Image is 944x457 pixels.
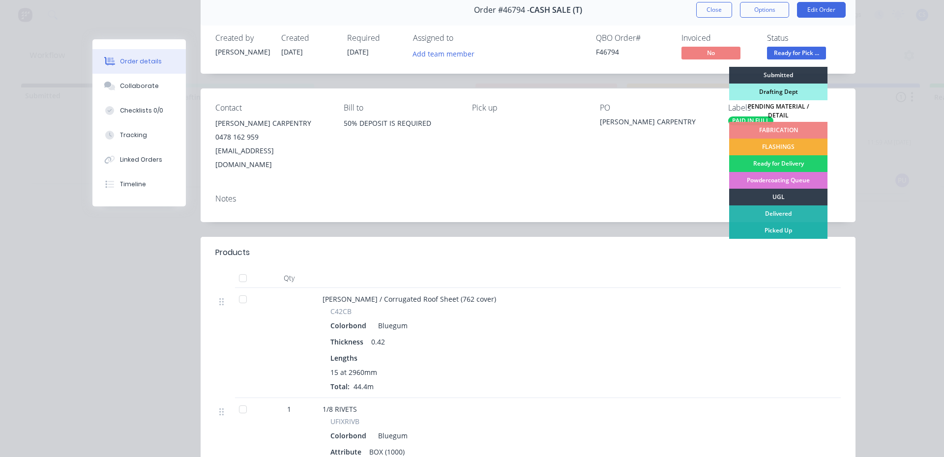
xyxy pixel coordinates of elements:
[474,5,530,15] span: Order #46794 -
[260,268,319,288] div: Qty
[374,318,408,333] div: Bluegum
[215,103,328,113] div: Contact
[215,247,250,258] div: Products
[344,116,456,148] div: 50% DEPOSIT IS REQUIRED
[120,155,162,164] div: Linked Orders
[767,47,826,59] span: Ready for Pick ...
[413,47,480,60] button: Add team member
[472,103,585,113] div: Pick up
[696,2,732,18] button: Close
[347,47,369,57] span: [DATE]
[729,172,827,189] div: Powdercoating Queue
[330,367,377,377] span: 15 at 2960mm
[530,5,582,15] span: CASH SALE (T)
[323,294,496,304] span: [PERSON_NAME] / Corrugated Roof Sheet (762 cover)
[281,47,303,57] span: [DATE]
[728,116,773,125] div: PAID IN FULL
[729,205,827,222] div: Delivered
[287,404,291,414] span: 1
[215,144,328,171] div: [EMAIL_ADDRESS][DOMAIN_NAME]
[729,67,827,84] div: Submitted
[600,103,712,113] div: PO
[729,100,827,122] div: PENDING MATERIAL / DETAIL
[350,382,378,391] span: 44.4m
[367,335,389,349] div: 0.42
[344,116,456,130] div: 50% DEPOSIT IS REQUIRED
[215,47,269,57] div: [PERSON_NAME]
[600,116,712,130] div: [PERSON_NAME] CARPENTRY
[330,335,367,349] div: Thickness
[729,122,827,139] div: FABRICATION
[120,131,147,140] div: Tracking
[374,428,408,443] div: Bluegum
[330,416,359,427] span: UFIXRIVB
[740,2,789,18] button: Options
[215,116,328,130] div: [PERSON_NAME] CARPENTRY
[330,382,350,391] span: Total:
[330,428,370,443] div: Colorbond
[120,106,163,115] div: Checklists 0/0
[344,103,456,113] div: Bill to
[92,123,186,147] button: Tracking
[215,130,328,144] div: 0478 162 959
[330,318,370,333] div: Colorbond
[596,47,670,57] div: F46794
[729,139,827,155] div: FLASHINGS
[323,404,357,414] span: 1/8 RIVETS
[330,306,352,316] span: C42CB
[767,47,826,61] button: Ready for Pick ...
[767,33,841,43] div: Status
[729,189,827,205] div: UGL
[92,49,186,74] button: Order details
[729,155,827,172] div: Ready for Delivery
[281,33,335,43] div: Created
[728,103,841,113] div: Labels
[330,353,357,363] span: Lengths
[413,33,511,43] div: Assigned to
[596,33,670,43] div: QBO Order #
[215,33,269,43] div: Created by
[347,33,401,43] div: Required
[797,2,846,18] button: Edit Order
[120,57,162,66] div: Order details
[729,222,827,239] div: Picked Up
[729,84,827,100] div: Drafting Dept
[92,172,186,197] button: Timeline
[681,47,740,59] span: No
[92,74,186,98] button: Collaborate
[681,33,755,43] div: Invoiced
[215,116,328,171] div: [PERSON_NAME] CARPENTRY0478 162 959[EMAIL_ADDRESS][DOMAIN_NAME]
[215,194,841,203] div: Notes
[92,147,186,172] button: Linked Orders
[408,47,480,60] button: Add team member
[92,98,186,123] button: Checklists 0/0
[120,82,159,90] div: Collaborate
[120,180,146,189] div: Timeline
